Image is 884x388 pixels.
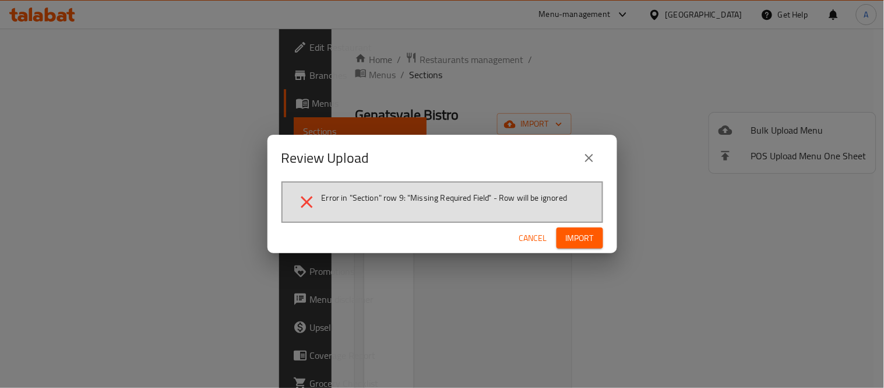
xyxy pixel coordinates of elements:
span: Import [566,231,594,246]
button: Import [557,228,603,249]
button: Cancel [515,228,552,249]
button: close [575,144,603,172]
span: Error in "Section" row 9: "Missing Required Field" - Row will be ignored [322,192,568,204]
span: Cancel [519,231,547,246]
h2: Review Upload [281,149,369,167]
